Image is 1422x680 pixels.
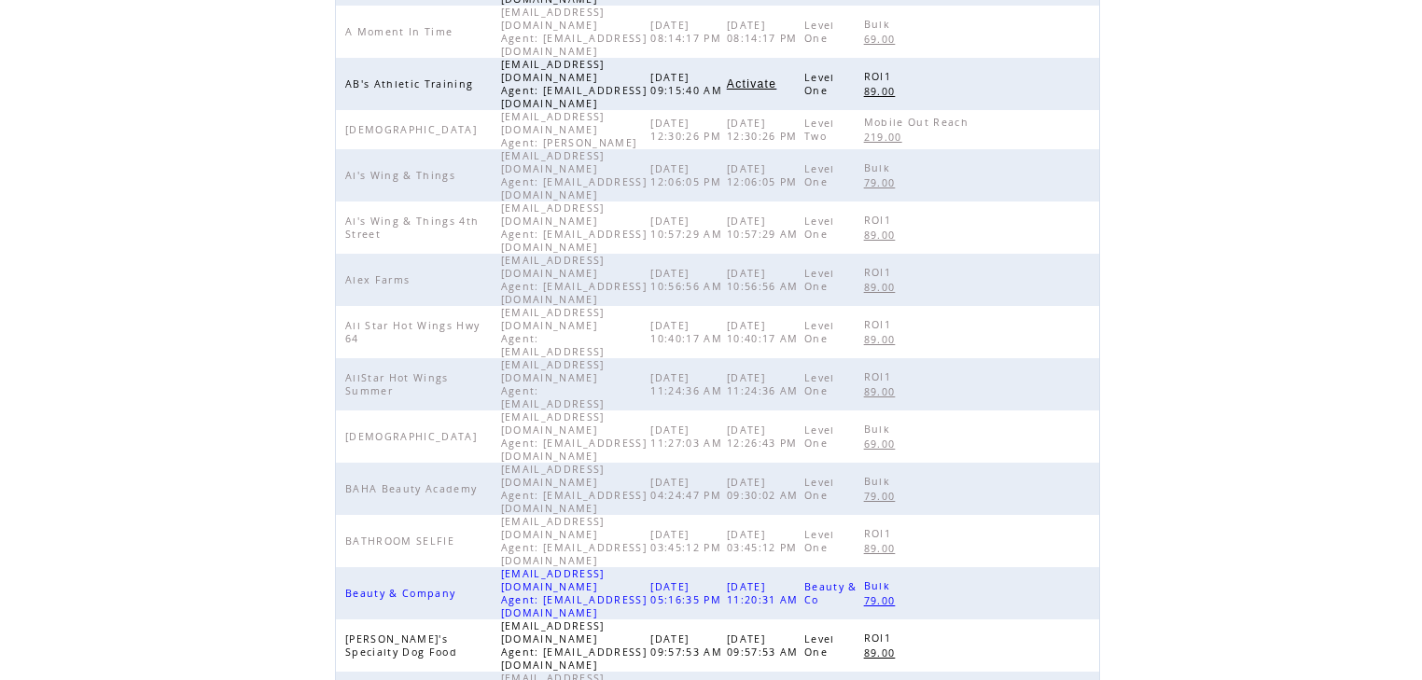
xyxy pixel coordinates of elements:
span: Level One [804,476,835,502]
span: Beauty & Co [804,580,857,606]
span: Bulk [864,579,895,592]
span: [DATE] 11:27:03 AM [650,423,727,450]
span: Level One [804,319,835,345]
span: [DATE] 09:57:53 AM [650,632,727,659]
span: [PERSON_NAME]'s Specialty Dog Food [345,632,462,659]
span: All Star Hot Wings Hwy 64 [345,319,480,345]
a: 89.00 [864,331,905,347]
a: 89.00 [864,83,905,99]
span: [EMAIL_ADDRESS][DOMAIN_NAME] Agent: [EMAIL_ADDRESS][DOMAIN_NAME] [501,463,647,515]
span: BAHA Beauty Academy [345,482,481,495]
a: Activate [727,78,776,90]
span: [DATE] 09:15:40 AM [650,71,727,97]
span: [EMAIL_ADDRESS][DOMAIN_NAME] Agent: [PERSON_NAME] [501,110,642,149]
span: 79.00 [864,490,900,503]
span: [EMAIL_ADDRESS][DOMAIN_NAME] Agent: [EMAIL_ADDRESS][DOMAIN_NAME] [501,6,647,58]
span: Bulk [864,18,895,31]
span: [EMAIL_ADDRESS][DOMAIN_NAME] Agent: [EMAIL_ADDRESS][DOMAIN_NAME] [501,58,647,110]
span: [DATE] 10:40:17 AM [727,319,803,345]
span: [EMAIL_ADDRESS][DOMAIN_NAME] Agent: [EMAIL_ADDRESS][DOMAIN_NAME] [501,201,647,254]
span: Alex Farms [345,273,414,286]
a: 69.00 [864,31,905,47]
span: 79.00 [864,594,900,607]
span: 89.00 [864,385,900,398]
span: 89.00 [864,229,900,242]
span: [EMAIL_ADDRESS][DOMAIN_NAME] Agent: [EMAIL_ADDRESS][DOMAIN_NAME] [501,410,647,463]
span: ROI1 [864,631,896,645]
span: 89.00 [864,542,900,555]
span: Al's Wing & Things 4th Street [345,215,479,241]
span: Level One [804,162,835,188]
span: [DATE] 03:45:12 PM [727,528,802,554]
span: 69.00 [864,33,900,46]
span: Level One [804,632,835,659]
span: [DATE] 10:56:56 AM [727,267,803,293]
span: [DEMOGRAPHIC_DATA] [345,123,481,136]
span: [DATE] 08:14:17 PM [650,19,726,45]
span: BATHROOM SELFIE [345,534,459,548]
span: [DATE] 03:45:12 PM [650,528,726,554]
span: Level Two [804,117,835,143]
span: A Moment In Time [345,25,457,38]
span: [DATE] 12:06:05 PM [727,162,802,188]
span: [DATE] 09:30:02 AM [727,476,803,502]
span: [DATE] 10:40:17 AM [650,319,727,345]
span: 89.00 [864,85,900,98]
span: ROI1 [864,527,896,540]
span: Bulk [864,475,895,488]
span: [DATE] 11:20:31 AM [727,580,803,606]
span: [DATE] 04:24:47 PM [650,476,726,502]
span: ROI1 [864,318,896,331]
span: ROI1 [864,70,896,83]
span: [DATE] 12:30:26 PM [727,117,802,143]
span: [DATE] 12:30:26 PM [650,117,726,143]
span: Level One [804,215,835,241]
a: 79.00 [864,488,905,504]
a: 89.00 [864,383,905,399]
span: 89.00 [864,281,900,294]
a: 79.00 [864,592,905,608]
span: Bulk [864,423,895,436]
span: Level One [804,528,835,554]
a: 89.00 [864,279,905,295]
span: Bulk [864,161,895,174]
span: [EMAIL_ADDRESS][DOMAIN_NAME] Agent: [EMAIL_ADDRESS] [501,358,609,410]
span: [DATE] 10:57:29 AM [727,215,803,241]
span: Mobile Out Reach [864,116,973,129]
span: Activate [727,77,776,90]
a: 89.00 [864,540,905,556]
span: AB's Athletic Training [345,77,478,90]
span: [DATE] 12:26:43 PM [727,423,802,450]
span: 89.00 [864,646,900,659]
span: [DATE] 11:24:36 AM [650,371,727,397]
span: Level One [804,19,835,45]
a: 89.00 [864,645,905,660]
span: Al's Wing & Things [345,169,460,182]
span: [DATE] 05:16:35 PM [650,580,726,606]
span: 219.00 [864,131,907,144]
span: [DATE] 11:24:36 AM [727,371,803,397]
span: [EMAIL_ADDRESS][DOMAIN_NAME] Agent: [EMAIL_ADDRESS][DOMAIN_NAME] [501,254,647,306]
span: [DATE] 08:14:17 PM [727,19,802,45]
span: [DATE] 09:57:53 AM [727,632,803,659]
span: Level One [804,423,835,450]
span: Level One [804,71,835,97]
span: Beauty & Company [345,587,460,600]
span: [EMAIL_ADDRESS][DOMAIN_NAME] Agent: [EMAIL_ADDRESS] [501,306,609,358]
span: [EMAIL_ADDRESS][DOMAIN_NAME] Agent: [EMAIL_ADDRESS][DOMAIN_NAME] [501,515,647,567]
a: 79.00 [864,174,905,190]
span: ROI1 [864,266,896,279]
span: [DATE] 10:57:29 AM [650,215,727,241]
span: AllStar Hot Wings Summer [345,371,449,397]
span: 79.00 [864,176,900,189]
span: [EMAIL_ADDRESS][DOMAIN_NAME] Agent: [EMAIL_ADDRESS][DOMAIN_NAME] [501,567,647,619]
span: ROI1 [864,370,896,383]
span: [DEMOGRAPHIC_DATA] [345,430,481,443]
span: [DATE] 12:06:05 PM [650,162,726,188]
span: 69.00 [864,437,900,451]
span: [EMAIL_ADDRESS][DOMAIN_NAME] Agent: [EMAIL_ADDRESS][DOMAIN_NAME] [501,619,647,672]
a: 69.00 [864,436,905,451]
span: Level One [804,371,835,397]
span: Level One [804,267,835,293]
span: [DATE] 10:56:56 AM [650,267,727,293]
